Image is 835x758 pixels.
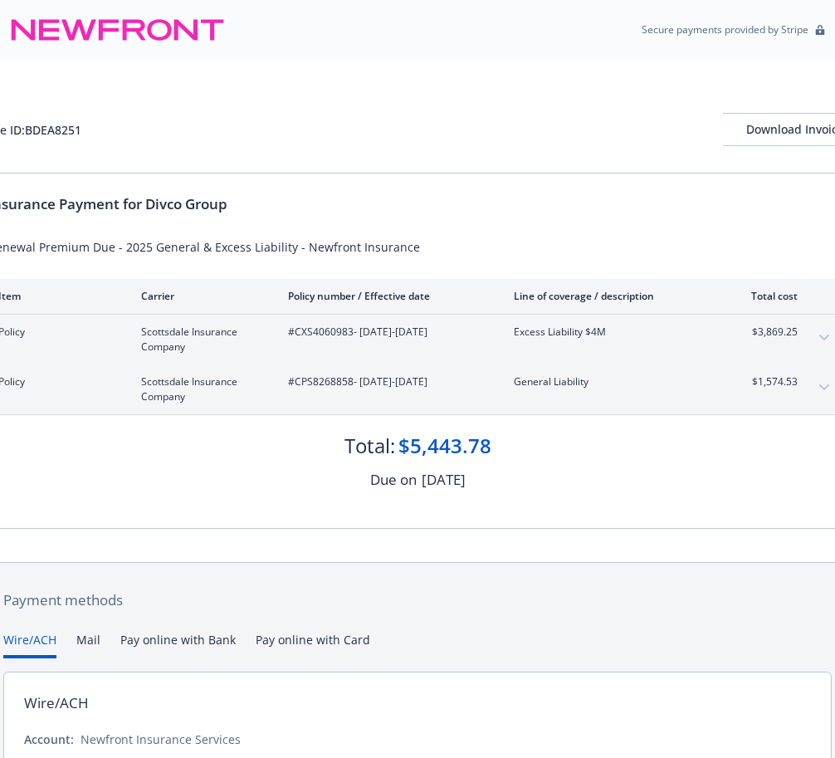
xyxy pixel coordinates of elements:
span: Scottsdale Insurance Company [141,374,261,404]
span: $1,574.53 [735,374,798,389]
div: Total cost [735,289,798,303]
span: Scottsdale Insurance Company [141,325,261,355]
span: Excess Liability $4M [514,325,709,340]
button: Wire/ACH [3,631,56,658]
div: [DATE] [422,469,466,491]
p: Secure payments provided by Stripe [642,22,808,37]
span: General Liability [514,374,709,389]
div: Policy number / Effective date [288,289,487,303]
div: Newfront Insurance Services [81,731,241,748]
button: Pay online with Card [256,631,370,658]
div: Due on [370,469,417,491]
div: Payment methods [3,589,832,611]
span: #CPS8268858 - [DATE]-[DATE] [288,374,487,389]
div: Account: [24,731,74,748]
div: $5,443.78 [398,432,491,460]
div: Total: [344,432,395,460]
button: Pay online with Bank [120,631,236,658]
span: $3,869.25 [735,325,798,340]
div: Carrier [141,289,261,303]
button: Mail [76,631,100,658]
div: Line of coverage / description [514,289,709,303]
div: Wire/ACH [24,692,89,714]
span: #CXS4060983 - [DATE]-[DATE] [288,325,487,340]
